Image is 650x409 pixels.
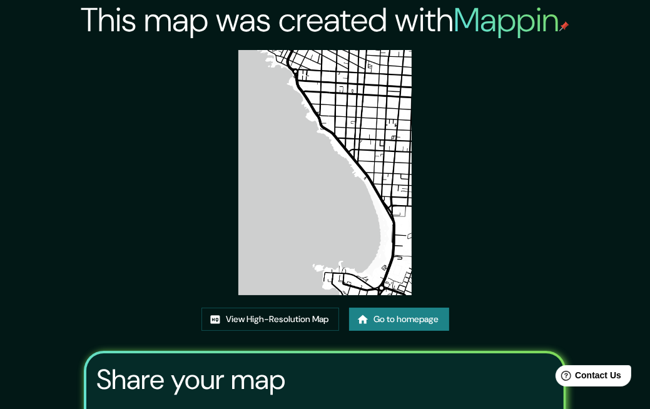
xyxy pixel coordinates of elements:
[238,50,412,295] img: created-map
[349,308,449,331] a: Go to homepage
[201,308,339,331] a: View High-Resolution Map
[559,21,569,31] img: mappin-pin
[96,363,285,396] h3: Share your map
[539,360,636,395] iframe: Help widget launcher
